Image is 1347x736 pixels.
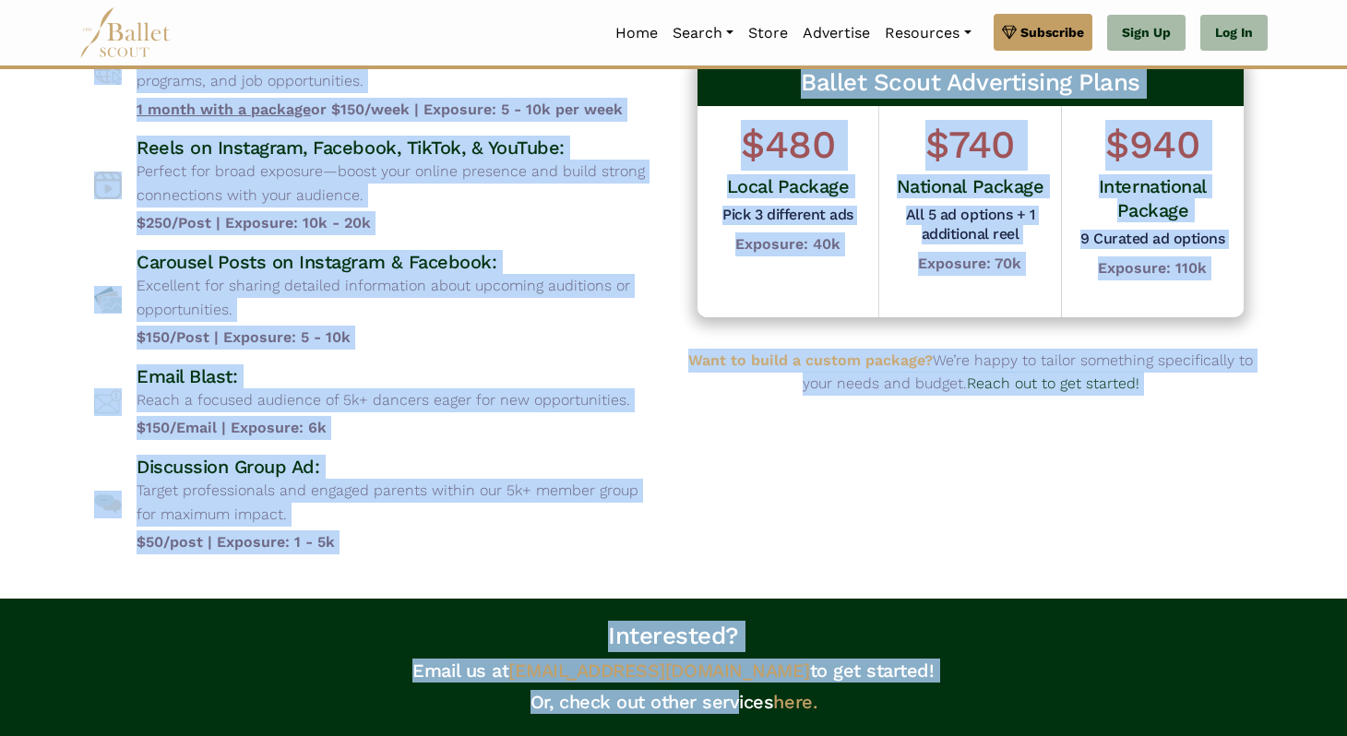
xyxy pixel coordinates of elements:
[665,14,741,53] a: Search
[608,14,665,53] a: Home
[137,250,659,274] h4: Carousel Posts on Instagram & Facebook:
[137,479,659,526] p: Target professionals and engaged parents within our 5k+ member group for maximum impact.
[1098,259,1207,277] b: Exposure: 110k
[7,599,1340,652] h3: Interested?
[1076,174,1230,222] h4: International Package
[1020,22,1084,42] span: Subscribe
[137,274,659,321] p: Excellent for sharing detailed information about upcoming auditions or opportunities.
[137,326,659,350] b: $150/Post | Exposure: 5 - 10k
[688,351,933,369] b: Want to build a custom package?
[773,691,817,713] a: here.
[795,14,877,53] a: Advertise
[688,349,1253,396] p: We’re happy to tailor something specifically to your needs and budget.
[735,235,840,253] b: Exposure: 40k
[741,14,795,53] a: Store
[1200,15,1268,52] a: Log In
[137,455,659,479] h4: Discussion Group Ad:
[1107,15,1186,52] a: Sign Up
[137,160,659,207] p: Perfect for broad exposure—boost your online presence and build strong connections with your audi...
[722,174,852,198] h4: Local Package
[877,14,978,53] a: Resources
[967,374,1139,392] a: Reach out to get started!
[1002,22,1017,42] img: gem.svg
[508,659,810,682] a: [EMAIL_ADDRESS][DOMAIN_NAME]
[893,174,1046,198] h4: National Package
[137,388,630,412] p: Reach a focused audience of 5k+ dancers eager for new opportunities.
[918,255,1021,272] b: Exposure: 70k
[722,120,852,171] h1: $480
[137,530,659,554] b: $50/post | Exposure: 1 - 5k
[1076,120,1230,171] h1: $940
[137,211,659,235] b: $250/Post | Exposure: 10k - 20k
[994,14,1092,51] a: Subscribe
[137,416,630,440] b: $150/Email | Exposure: 6k
[7,659,1340,683] h4: Email us at to get started!
[697,60,1244,106] h3: Ballet Scout Advertising Plans
[137,101,311,118] span: 1 month with a package
[7,690,1340,736] h4: Or, check out other services
[137,136,659,160] h4: Reels on Instagram, Facebook, TikTok, & YouTube:
[893,120,1046,171] h1: $740
[1076,230,1230,249] h5: 9 Curated ad options
[722,206,852,225] h5: Pick 3 different ads
[137,98,659,122] b: or $150/week | Exposure: 5 - 10k per week
[893,206,1046,244] h5: All 5 ad options + 1 additional reel
[137,364,630,388] h4: Email Blast:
